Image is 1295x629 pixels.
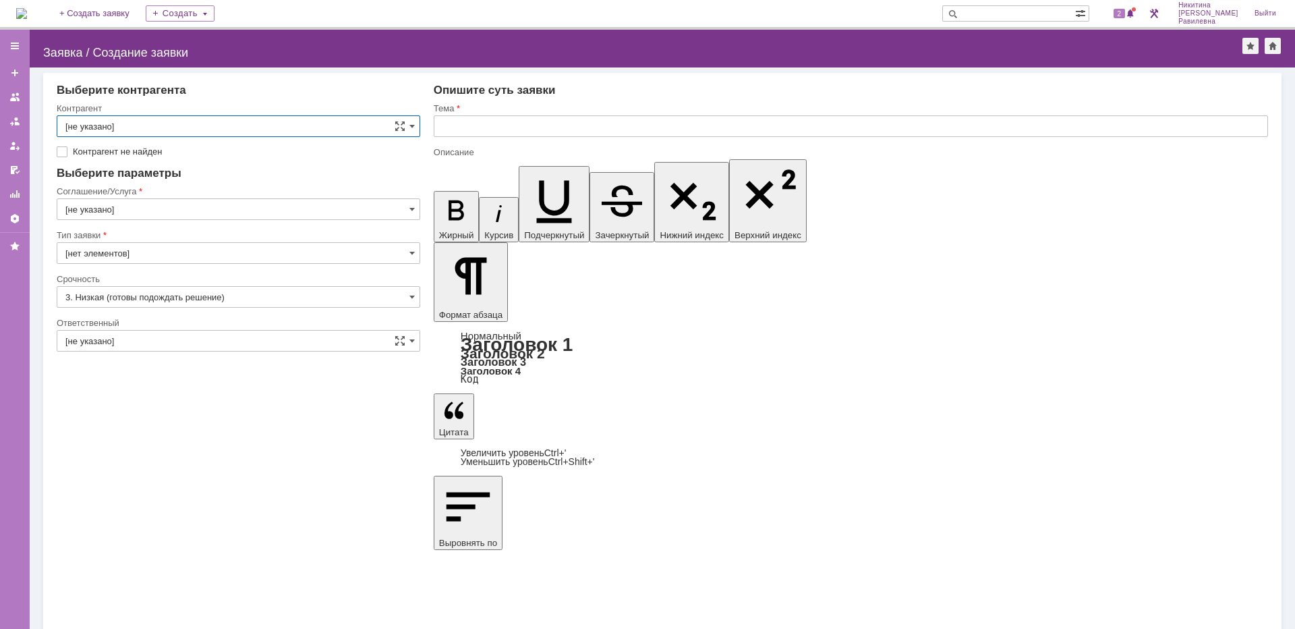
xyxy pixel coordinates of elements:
div: Ответственный [57,319,418,327]
a: Перейти на домашнюю страницу [16,8,27,19]
div: Цитата [434,449,1268,466]
span: Формат абзаца [439,310,502,320]
img: logo [16,8,27,19]
a: Мои согласования [4,159,26,181]
div: Срочность [57,275,418,283]
a: Decrease [461,456,595,467]
button: Жирный [434,191,480,242]
a: Создать заявку [4,62,26,84]
span: 2 [1114,9,1126,18]
span: Верхний индекс [735,230,801,240]
span: Ctrl+Shift+' [548,456,595,467]
a: Заголовок 4 [461,365,521,377]
a: Заявки на командах [4,86,26,108]
a: Перейти в интерфейс администратора [1146,5,1162,22]
a: Заголовок 2 [461,346,545,361]
div: Тема [434,104,1265,113]
span: Зачеркнутый [595,230,649,240]
span: Сложная форма [395,335,405,346]
span: Равилевна [1178,18,1238,26]
a: Increase [461,447,567,458]
div: Соглашение/Услуга [57,187,418,196]
a: Отчеты [4,184,26,205]
span: Подчеркнутый [524,230,584,240]
div: Формат абзаца [434,331,1268,384]
div: Добавить в избранное [1242,38,1259,54]
span: Опишите суть заявки [434,84,556,97]
a: Заявки в моей ответственности [4,111,26,132]
span: Сложная форма [395,121,405,132]
span: Курсив [484,230,513,240]
div: Заявка / Создание заявки [43,46,1242,59]
div: Сделать домашней страницей [1265,38,1281,54]
label: Контрагент не найден [73,146,418,157]
button: Выровнять по [434,476,502,550]
button: Верхний индекс [729,159,807,242]
a: Мои заявки [4,135,26,157]
div: Тип заявки [57,231,418,240]
span: Расширенный поиск [1075,6,1089,19]
div: Создать [146,5,214,22]
div: Описание [434,148,1265,157]
button: Формат абзаца [434,242,508,322]
span: Никитина [1178,1,1238,9]
a: Настройки [4,208,26,229]
button: Курсив [479,197,519,242]
span: Выберите параметры [57,167,181,180]
div: Контрагент [57,104,418,113]
a: Заголовок 3 [461,356,526,368]
button: Цитата [434,393,474,439]
span: Ctrl+' [544,447,567,458]
button: Подчеркнутый [519,166,589,242]
span: Жирный [439,230,474,240]
span: Выровнять по [439,538,497,548]
button: Зачеркнутый [589,172,654,242]
span: Нижний индекс [660,230,724,240]
span: Выберите контрагента [57,84,186,97]
span: Цитата [439,427,469,437]
span: [PERSON_NAME] [1178,9,1238,18]
a: Нормальный [461,330,521,341]
button: Нижний индекс [654,162,729,242]
a: Заголовок 1 [461,334,573,355]
a: Код [461,373,479,385]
